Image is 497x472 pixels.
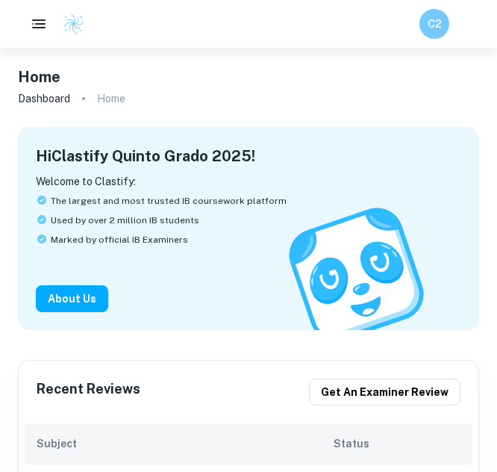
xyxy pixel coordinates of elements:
[36,145,255,167] h4: Hi Clastify Quinto Grado 2025 !
[426,16,443,32] h6: C2
[37,379,140,406] h6: Recent Reviews
[37,435,334,452] h6: Subject
[36,173,461,190] p: Welcome to Clastify:
[36,285,108,312] button: About Us
[334,435,460,452] h6: Status
[419,9,449,39] button: C2
[51,214,199,227] span: Used by over 2 million IB students
[97,90,125,107] p: Home
[54,13,85,35] a: Clastify logo
[63,13,85,35] img: Clastify logo
[18,88,70,109] a: Dashboard
[309,379,460,406] button: Get an examiner review
[51,194,287,208] span: The largest and most trusted IB coursework platform
[18,66,60,88] h4: Home
[51,233,188,246] span: Marked by official IB Examiners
